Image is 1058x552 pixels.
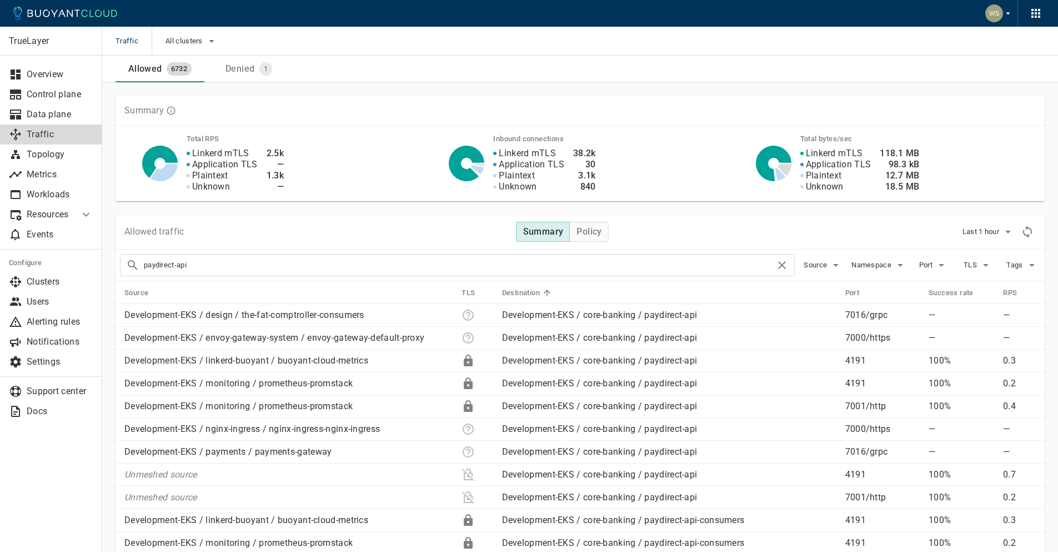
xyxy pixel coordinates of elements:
a: Denied1 [204,56,293,82]
a: Development-EKS / core-banking / paydirect-api [502,469,698,480]
button: Last 1 hour [962,223,1015,240]
p: Plaintext [499,170,535,181]
span: Traffic [116,27,152,56]
a: Development-EKS / core-banking / paydirect-api-consumers [502,515,745,525]
a: Development-EKS / core-banking / paydirect-api [502,446,698,457]
p: — [1003,332,1036,344]
span: Destination [502,288,554,298]
a: Allowed6732 [116,56,204,82]
svg: TLS data is compiled from traffic seen by Linkerd proxies. RPS and TCP bytes reflect both inbound... [166,106,176,116]
p: 0.2 [1003,492,1036,503]
p: 7001 / http [845,492,920,503]
h5: Configure [9,258,93,267]
p: 4191 [845,515,920,526]
p: 7016 / grpc [845,446,920,457]
p: Application TLS [806,159,871,170]
p: — [929,332,994,344]
button: Summary [516,222,570,242]
p: 7000 / https [845,424,920,435]
p: Linkerd mTLS [806,148,863,159]
p: Traffic [27,129,93,140]
h5: Source [124,289,148,297]
p: Unknown [806,181,844,192]
input: Search [144,257,775,273]
h4: 38.2k [573,148,596,159]
div: Plaintext [462,468,475,481]
span: 6732 [167,64,192,73]
h4: 18.5 MB [880,181,919,192]
span: All clusters [166,37,205,46]
p: 7001 / http [845,401,920,412]
h4: 2.5k [267,148,284,159]
h5: RPS [1003,289,1017,297]
p: Data plane [27,109,93,120]
h5: Destination [502,289,540,297]
button: Port [916,257,951,273]
a: Development-EKS / core-banking / paydirect-api [502,355,698,366]
p: TrueLayer [9,36,92,47]
h4: 118.1 MB [880,148,919,159]
p: 100% [929,492,994,503]
button: All clusters [166,33,218,49]
p: 4191 [845,378,920,389]
p: 0.4 [1003,401,1036,412]
p: Metrics [27,169,93,180]
p: Settings [27,356,93,367]
h4: 3.1k [573,170,596,181]
p: 100% [929,401,994,412]
h4: Summary [523,226,564,237]
p: Events [27,229,93,240]
button: Namespace [851,257,907,273]
a: Development-EKS / core-banking / paydirect-api [502,378,698,389]
h4: — [267,181,284,192]
div: Plaintext [462,491,475,504]
p: 0.3 [1003,355,1036,366]
p: — [929,446,994,457]
p: 100% [929,378,994,389]
a: Development-EKS / monitoring / prometheus-promstack [124,538,353,548]
button: Tags [1005,257,1040,273]
p: 4191 [845,538,920,549]
p: Unmeshed source [124,492,453,503]
p: Notifications [27,336,93,347]
a: Development-EKS / design / the-fat-comptroller-consumers [124,310,364,320]
p: — [1003,446,1036,457]
p: Application TLS [499,159,564,170]
span: Tags [1006,261,1025,270]
p: 0.3 [1003,515,1036,526]
button: TLS [960,257,996,273]
p: Linkerd mTLS [499,148,556,159]
p: Clusters [27,276,93,287]
img: Weichung Shaw [985,4,1003,22]
span: RPS [1003,288,1031,298]
a: Development-EKS / core-banking / paydirect-api [502,310,698,320]
p: Workloads [27,189,93,200]
span: TLS [462,288,489,298]
p: Overview [27,69,93,80]
p: Plaintext [806,170,842,181]
a: Development-EKS / core-banking / paydirect-api [502,492,698,503]
h4: 840 [573,181,596,192]
span: Namespace [851,261,894,270]
span: Port [845,288,874,298]
p: Users [27,296,93,307]
a: Development-EKS / core-banking / paydirect-api [502,332,698,343]
span: Port [919,261,935,270]
a: Development-EKS / linkerd-buoyant / buoyant-cloud-metrics [124,355,368,366]
p: Resources [27,209,71,220]
span: Last 1 hour [962,227,1001,236]
span: Source [804,261,829,270]
p: 100% [929,515,994,526]
p: 0.2 [1003,378,1036,389]
a: Development-EKS / envoy-gateway-system / envoy-gateway-default-proxy [124,332,424,343]
p: 0.7 [1003,469,1036,480]
p: Support center [27,386,93,397]
div: Unknown [462,422,475,436]
a: Development-EKS / nginx-ingress / nginx-ingress-nginx-ingress [124,424,380,434]
p: 4191 [845,469,920,480]
h4: Policy [576,226,601,237]
div: Unknown [462,331,475,345]
h4: 12.7 MB [880,170,919,181]
p: Control plane [27,89,93,100]
a: Development-EKS / payments / payments-gateway [124,446,332,457]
